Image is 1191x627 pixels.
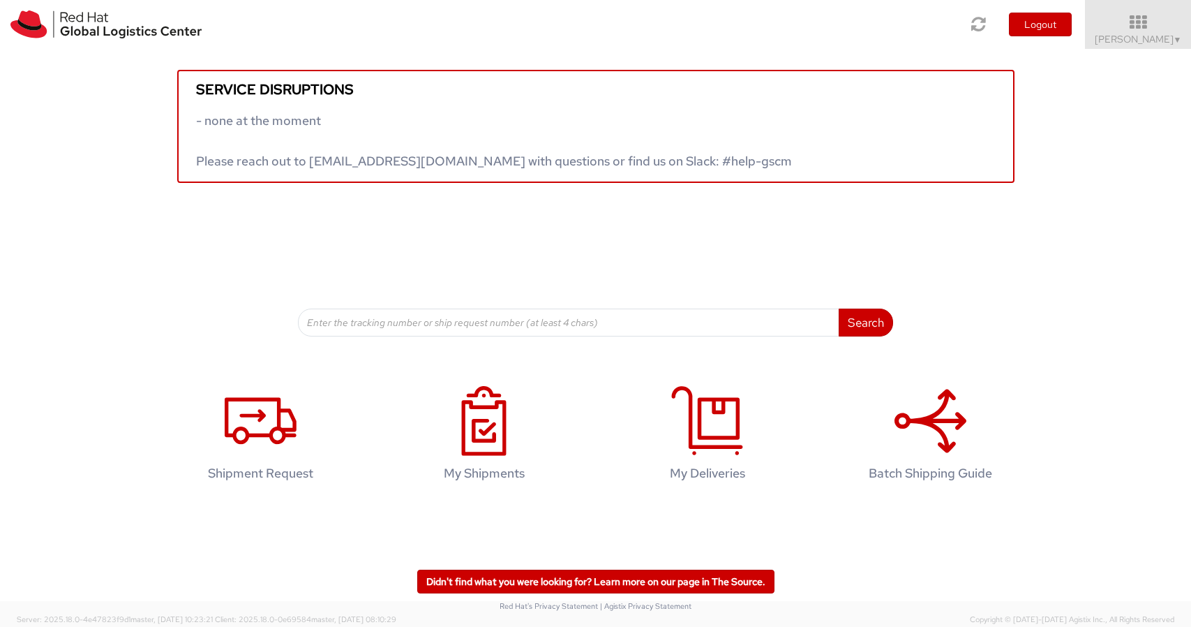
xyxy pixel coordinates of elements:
h4: Shipment Request [171,466,351,480]
a: | Agistix Privacy Statement [600,601,691,611]
span: master, [DATE] 10:23:21 [130,614,213,624]
img: rh-logistics-00dfa346123c4ec078e1.svg [10,10,202,38]
a: Shipment Request [156,371,366,502]
h4: My Shipments [394,466,574,480]
span: [PERSON_NAME] [1095,33,1182,45]
a: My Deliveries [603,371,812,502]
span: Server: 2025.18.0-4e47823f9d1 [17,614,213,624]
input: Enter the tracking number or ship request number (at least 4 chars) [298,309,840,337]
h5: Service disruptions [196,82,996,97]
a: Batch Shipping Guide [826,371,1035,502]
span: - none at the moment Please reach out to [EMAIL_ADDRESS][DOMAIN_NAME] with questions or find us o... [196,112,792,169]
span: Client: 2025.18.0-0e69584 [215,614,396,624]
span: Copyright © [DATE]-[DATE] Agistix Inc., All Rights Reserved [970,614,1174,626]
a: Red Hat's Privacy Statement [500,601,598,611]
a: Service disruptions - none at the moment Please reach out to [EMAIL_ADDRESS][DOMAIN_NAME] with qu... [177,70,1014,183]
button: Logout [1009,13,1072,36]
a: My Shipments [380,371,589,502]
h4: Batch Shipping Guide [841,466,1021,480]
span: ▼ [1174,34,1182,45]
button: Search [839,309,893,337]
h4: My Deliveries [617,466,797,480]
a: Didn't find what you were looking for? Learn more on our page in The Source. [417,570,774,593]
span: master, [DATE] 08:10:29 [311,614,396,624]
